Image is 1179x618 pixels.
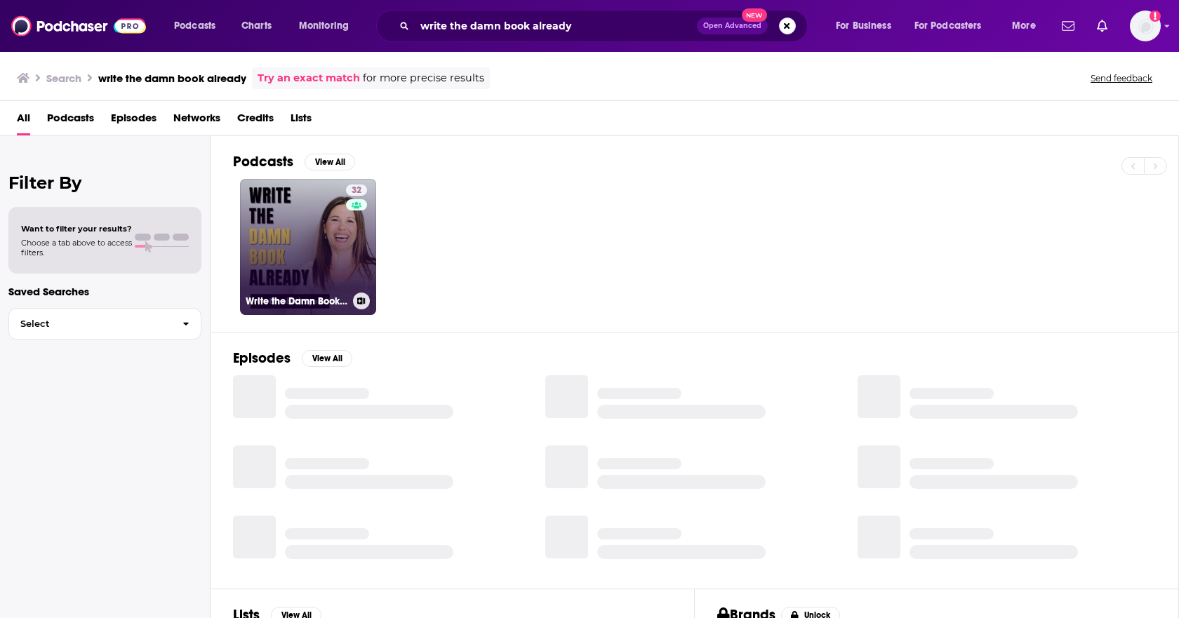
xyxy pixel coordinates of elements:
[241,16,272,36] span: Charts
[352,184,361,198] span: 32
[240,179,376,315] a: 32Write the Damn Book Already
[246,295,347,307] h3: Write the Damn Book Already
[233,349,352,367] a: EpisodesView All
[233,349,291,367] h2: Episodes
[21,224,132,234] span: Want to filter your results?
[9,319,171,328] span: Select
[905,15,1002,37] button: open menu
[346,184,367,196] a: 32
[98,72,246,85] h3: write the damn book already
[232,15,280,37] a: Charts
[302,350,352,367] button: View All
[826,15,909,37] button: open menu
[233,153,355,170] a: PodcastsView All
[21,238,132,257] span: Choose a tab above to access filters.
[291,107,312,135] a: Lists
[8,285,201,298] p: Saved Searches
[836,16,891,36] span: For Business
[8,173,201,193] h2: Filter By
[305,154,355,170] button: View All
[111,107,156,135] a: Episodes
[415,15,697,37] input: Search podcasts, credits, & more...
[1056,14,1080,38] a: Show notifications dropdown
[299,16,349,36] span: Monitoring
[8,308,201,340] button: Select
[11,13,146,39] img: Podchaser - Follow, Share and Rate Podcasts
[389,10,821,42] div: Search podcasts, credits, & more...
[1130,11,1161,41] img: User Profile
[742,8,767,22] span: New
[174,16,215,36] span: Podcasts
[1002,15,1053,37] button: open menu
[289,15,367,37] button: open menu
[46,72,81,85] h3: Search
[1012,16,1036,36] span: More
[1091,14,1113,38] a: Show notifications dropdown
[363,70,484,86] span: for more precise results
[1086,72,1157,84] button: Send feedback
[1150,11,1161,22] svg: Add a profile image
[233,153,293,170] h2: Podcasts
[237,107,274,135] a: Credits
[697,18,768,34] button: Open AdvancedNew
[258,70,360,86] a: Try an exact match
[173,107,220,135] a: Networks
[17,107,30,135] a: All
[164,15,234,37] button: open menu
[47,107,94,135] a: Podcasts
[914,16,982,36] span: For Podcasters
[1130,11,1161,41] button: Show profile menu
[703,22,761,29] span: Open Advanced
[1130,11,1161,41] span: Logged in as lilifeinberg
